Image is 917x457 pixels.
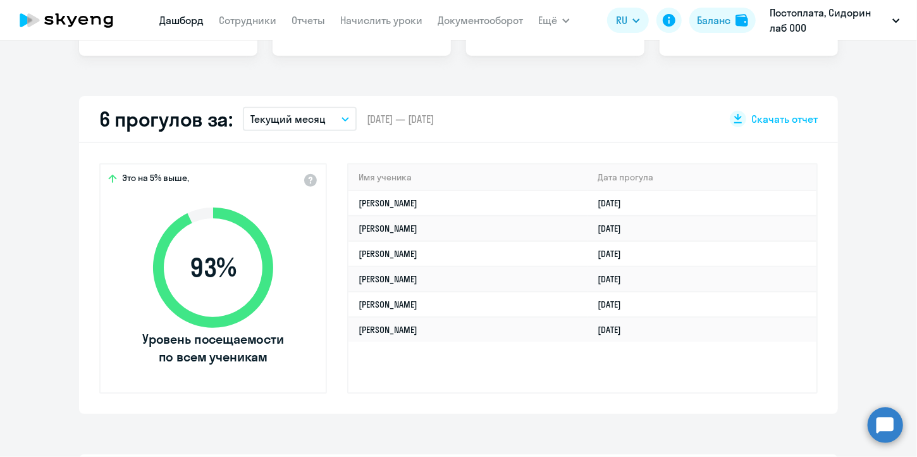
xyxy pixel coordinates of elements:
[159,14,204,27] a: Дашборд
[598,197,632,209] a: [DATE]
[122,172,189,187] span: Это на 5% выше,
[359,248,417,260] a: [PERSON_NAME]
[140,330,286,366] span: Уровень посещаемости по всем ученикам
[770,5,887,35] p: Постоплата, Сидорин лаб ООО
[243,107,357,131] button: Текущий месяц
[359,273,417,285] a: [PERSON_NAME]
[250,111,326,127] p: Текущий месяц
[598,324,632,335] a: [DATE]
[359,324,417,335] a: [PERSON_NAME]
[219,14,276,27] a: Сотрудники
[598,299,632,310] a: [DATE]
[348,165,588,191] th: Имя ученика
[689,8,756,33] button: Балансbalance
[751,112,818,126] span: Скачать отчет
[438,14,523,27] a: Документооборот
[140,253,286,283] span: 93 %
[598,223,632,234] a: [DATE]
[616,13,627,28] span: RU
[607,8,649,33] button: RU
[763,5,906,35] button: Постоплата, Сидорин лаб ООО
[598,248,632,260] a: [DATE]
[598,273,632,285] a: [DATE]
[538,8,570,33] button: Ещё
[359,299,417,310] a: [PERSON_NAME]
[367,112,434,126] span: [DATE] — [DATE]
[588,165,816,191] th: Дата прогула
[697,13,730,28] div: Баланс
[359,197,417,209] a: [PERSON_NAME]
[292,14,325,27] a: Отчеты
[99,106,233,132] h2: 6 прогулов за:
[340,14,422,27] a: Начислить уроки
[359,223,417,234] a: [PERSON_NAME]
[735,14,748,27] img: balance
[538,13,557,28] span: Ещё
